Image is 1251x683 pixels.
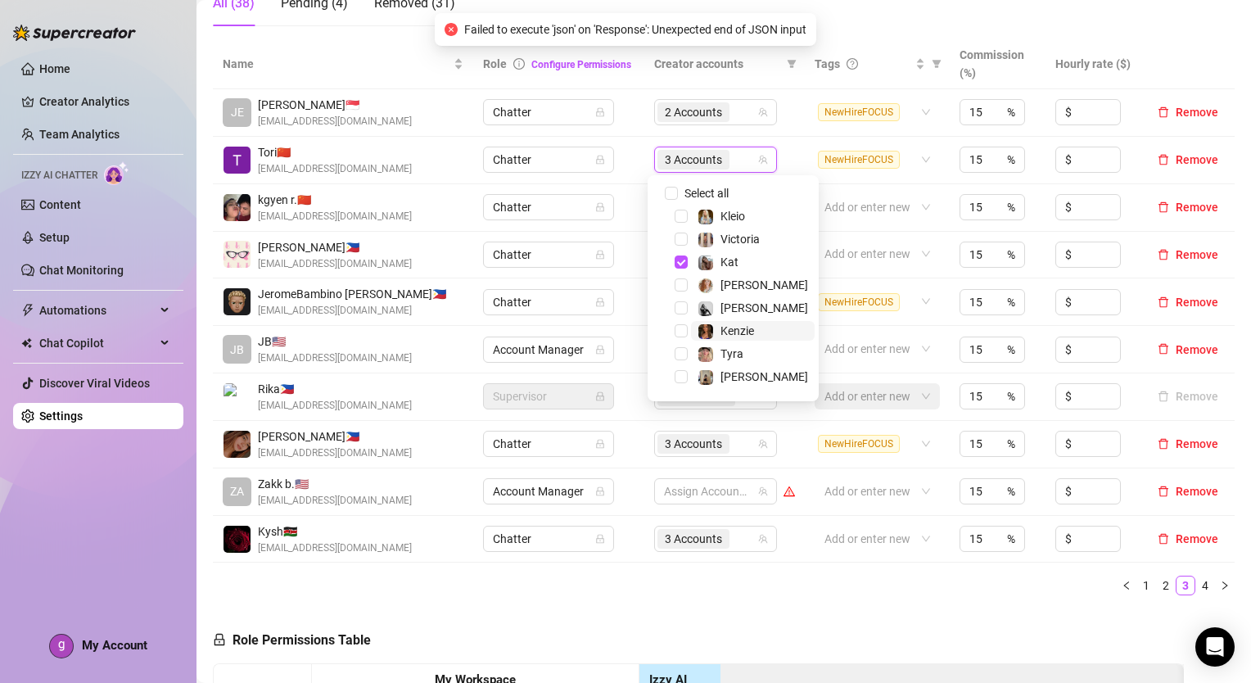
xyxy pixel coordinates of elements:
[258,446,412,461] span: [EMAIL_ADDRESS][DOMAIN_NAME]
[1176,437,1218,450] span: Remove
[258,493,412,509] span: [EMAIL_ADDRESS][DOMAIN_NAME]
[657,434,729,454] span: 3 Accounts
[1158,154,1169,165] span: delete
[665,530,722,548] span: 3 Accounts
[1136,576,1156,595] li: 1
[1158,201,1169,213] span: delete
[493,290,604,314] span: Chatter
[258,522,412,541] span: Kysh 🇰🇪
[595,534,605,544] span: lock
[224,194,251,221] img: kgyen ramirez
[39,62,70,75] a: Home
[213,633,226,646] span: lock
[675,256,688,269] span: Select tree node
[258,427,412,446] span: [PERSON_NAME] 🇵🇭
[223,55,450,73] span: Name
[464,20,806,38] span: Failed to execute 'json' on 'Response': Unexpected end of JSON input
[21,337,32,349] img: Chat Copilot
[493,147,604,172] span: Chatter
[1117,576,1136,595] button: left
[787,59,797,69] span: filter
[758,486,768,496] span: team
[1137,577,1155,595] a: 1
[720,233,760,246] span: Victoria
[224,383,251,410] img: Rika
[675,278,688,292] span: Select tree node
[595,297,605,307] span: lock
[1176,576,1195,595] li: 3
[1156,576,1176,595] li: 2
[675,233,688,246] span: Select tree node
[445,23,458,36] span: close-circle
[231,103,244,121] span: JE
[1158,343,1169,355] span: delete
[665,435,722,453] span: 3 Accounts
[657,529,729,549] span: 3 Accounts
[1176,485,1218,498] span: Remove
[1157,577,1175,595] a: 2
[595,250,605,260] span: lock
[50,635,73,658] img: ACg8ocLaERWGdaJpvS6-rLHcOAzgRyAZWNC8RBO3RRpGdFYGyWuJXA=s96-c
[39,198,81,211] a: Content
[818,103,900,121] span: NewHireFOCUS
[932,59,942,69] span: filter
[258,541,412,556] span: [EMAIL_ADDRESS][DOMAIN_NAME]
[39,264,124,277] a: Chat Monitoring
[784,52,800,76] span: filter
[928,52,945,76] span: filter
[678,184,735,202] span: Select all
[258,96,412,114] span: [PERSON_NAME] 🇸🇬
[258,161,412,177] span: [EMAIL_ADDRESS][DOMAIN_NAME]
[39,409,83,423] a: Settings
[493,527,604,551] span: Chatter
[1151,482,1225,501] button: Remove
[1158,296,1169,308] span: delete
[213,39,473,89] th: Name
[1046,39,1141,89] th: Hourly rate ($)
[720,347,743,360] span: Tyra
[224,431,251,458] img: Danielle
[815,55,840,73] span: Tags
[493,384,604,409] span: Supervisor
[258,380,412,398] span: Rika 🇵🇭
[39,231,70,244] a: Setup
[82,638,147,653] span: My Account
[698,256,713,270] img: Kat
[493,432,604,456] span: Chatter
[1176,153,1218,166] span: Remove
[230,341,244,359] span: JB
[258,351,412,366] span: [EMAIL_ADDRESS][DOMAIN_NAME]
[758,534,768,544] span: team
[1176,577,1195,595] a: 3
[675,370,688,383] span: Select tree node
[1195,627,1235,667] div: Open Intercom Messenger
[675,301,688,314] span: Select tree node
[258,475,412,493] span: Zakk b. 🇺🇸
[758,439,768,449] span: team
[720,324,754,337] span: Kenzie
[1220,581,1230,590] span: right
[213,631,371,650] h5: Role Permissions Table
[258,209,412,224] span: [EMAIL_ADDRESS][DOMAIN_NAME]
[39,297,156,323] span: Automations
[1215,576,1235,595] button: right
[1176,201,1218,214] span: Remove
[720,301,808,314] span: [PERSON_NAME]
[657,150,729,170] span: 3 Accounts
[720,370,808,383] span: [PERSON_NAME]
[595,107,605,117] span: lock
[39,128,120,141] a: Team Analytics
[784,486,795,497] span: warning
[595,391,605,401] span: lock
[1158,486,1169,497] span: delete
[258,303,446,319] span: [EMAIL_ADDRESS][DOMAIN_NAME]
[39,330,156,356] span: Chat Copilot
[258,238,412,256] span: [PERSON_NAME] 🇵🇭
[493,337,604,362] span: Account Manager
[698,347,713,362] img: Tyra
[1215,576,1235,595] li: Next Page
[1117,576,1136,595] li: Previous Page
[698,278,713,293] img: Amy Pond
[1151,387,1225,406] button: Remove
[1151,245,1225,265] button: Remove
